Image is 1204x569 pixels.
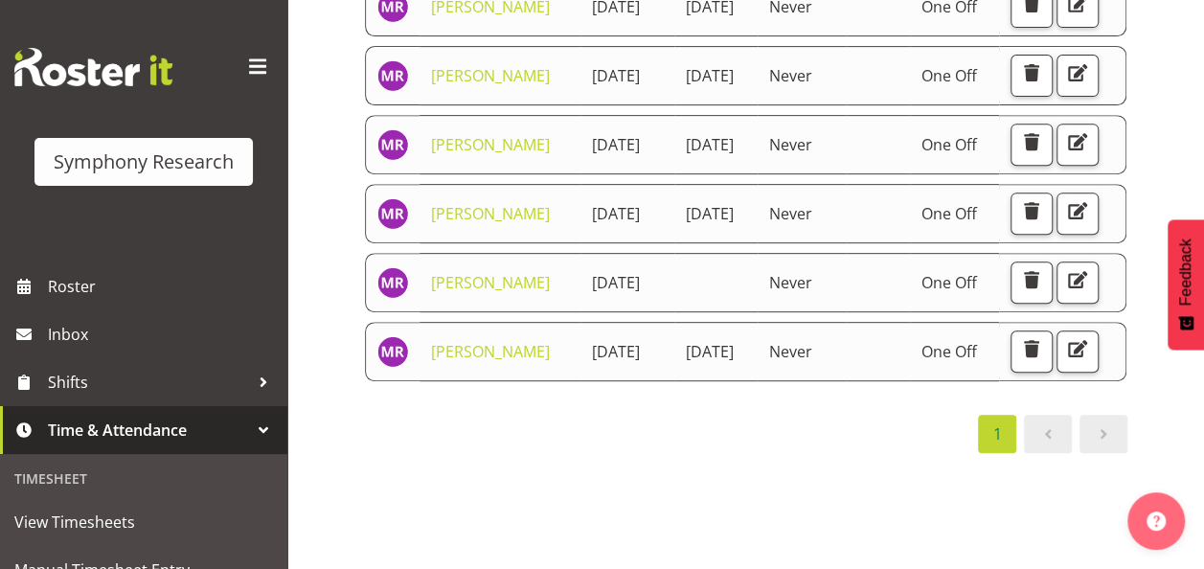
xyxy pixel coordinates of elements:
a: [PERSON_NAME] [431,203,550,224]
span: [DATE] [592,65,640,86]
span: [DATE] [686,134,734,155]
button: Delete Unavailability [1011,193,1053,235]
img: minu-rana11870.jpg [377,267,408,298]
span: [DATE] [686,203,734,224]
img: help-xxl-2.png [1147,512,1166,531]
a: View Timesheets [5,498,283,546]
span: [DATE] [592,203,640,224]
span: View Timesheets [14,508,273,536]
span: Never [769,203,812,224]
span: Shifts [48,368,249,397]
span: Roster [48,272,278,301]
button: Edit Unavailability [1056,55,1099,97]
span: One Off [921,341,977,362]
button: Edit Unavailability [1056,193,1099,235]
img: minu-rana11870.jpg [377,198,408,229]
button: Delete Unavailability [1011,262,1053,304]
button: Edit Unavailability [1056,330,1099,373]
img: minu-rana11870.jpg [377,129,408,160]
span: [DATE] [592,272,640,293]
span: Never [769,341,812,362]
span: One Off [921,65,977,86]
span: Never [769,134,812,155]
span: One Off [921,203,977,224]
span: One Off [921,272,977,293]
img: minu-rana11870.jpg [377,336,408,367]
span: [DATE] [686,65,734,86]
span: [DATE] [592,134,640,155]
img: Rosterit website logo [14,48,172,86]
a: [PERSON_NAME] [431,272,550,293]
a: [PERSON_NAME] [431,341,550,362]
span: [DATE] [592,341,640,362]
span: [DATE] [686,341,734,362]
a: [PERSON_NAME] [431,134,550,155]
span: Never [769,65,812,86]
img: minu-rana11870.jpg [377,60,408,91]
button: Delete Unavailability [1011,330,1053,373]
button: Feedback - Show survey [1168,219,1204,350]
div: Symphony Research [54,148,234,176]
button: Delete Unavailability [1011,124,1053,166]
div: Timesheet [5,459,283,498]
span: Inbox [48,320,278,349]
button: Edit Unavailability [1056,262,1099,304]
button: Edit Unavailability [1056,124,1099,166]
span: Feedback [1177,239,1194,306]
span: Time & Attendance [48,416,249,444]
a: [PERSON_NAME] [431,65,550,86]
span: Never [769,272,812,293]
button: Delete Unavailability [1011,55,1053,97]
span: One Off [921,134,977,155]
